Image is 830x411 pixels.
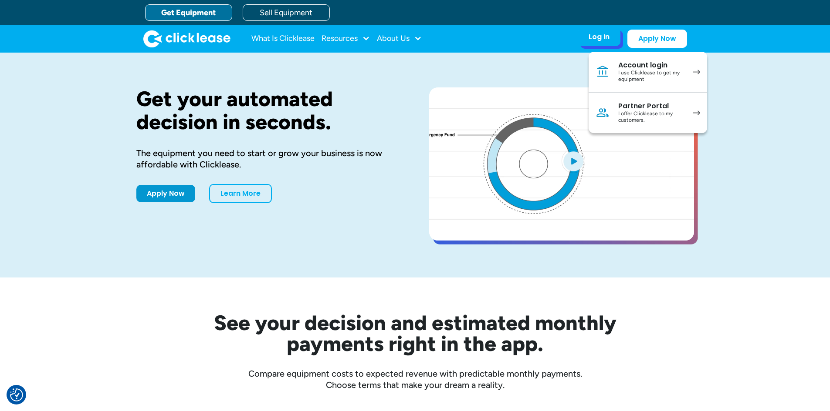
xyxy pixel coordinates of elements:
img: Blue play button logo on a light blue circular background [562,149,585,173]
button: Consent Preferences [10,388,23,401]
a: Apply Now [136,185,195,202]
img: Clicklease logo [143,30,230,47]
img: arrow [693,70,700,74]
div: Resources [322,30,370,47]
a: Apply Now [627,30,687,48]
div: I use Clicklease to get my equipment [618,70,684,83]
img: arrow [693,110,700,115]
div: Log In [589,33,610,41]
div: About Us [377,30,422,47]
div: Account login [618,61,684,70]
h1: Get your automated decision in seconds. [136,87,401,134]
div: I offer Clicklease to my customers. [618,110,684,124]
a: Learn More [209,184,272,203]
nav: Log In [589,52,707,133]
div: Compare equipment costs to expected revenue with predictable monthly payments. Choose terms that ... [136,368,694,391]
a: Account loginI use Clicklease to get my equipment [589,52,707,93]
a: Sell Equipment [243,4,330,21]
a: Get Equipment [145,4,232,21]
div: Partner Portal [618,102,684,110]
a: What Is Clicklease [251,30,315,47]
a: Partner PortalI offer Clicklease to my customers. [589,93,707,133]
a: open lightbox [429,87,694,241]
img: Person icon [596,106,610,120]
div: The equipment you need to start or grow your business is now affordable with Clicklease. [136,147,401,170]
img: Revisit consent button [10,388,23,401]
a: home [143,30,230,47]
h2: See your decision and estimated monthly payments right in the app. [171,312,659,354]
img: Bank icon [596,65,610,79]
